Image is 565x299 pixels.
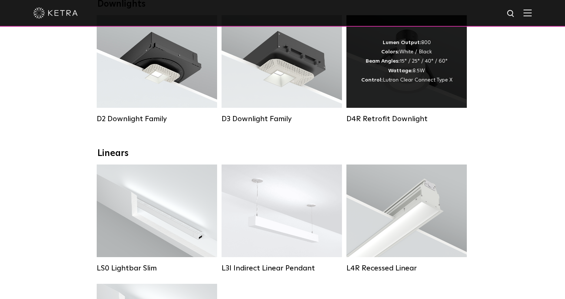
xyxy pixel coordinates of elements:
a: L4R Recessed Linear Lumen Output:400 / 600 / 800 / 1000Colors:White / BlackControl:Lutron Clear C... [346,165,467,273]
strong: Control: [361,77,383,83]
img: ketra-logo-2019-white [33,7,78,19]
strong: Colors: [381,49,399,54]
a: D3 Downlight Family Lumen Output:700 / 900 / 1100Colors:White / Black / Silver / Bronze / Paintab... [222,15,342,123]
div: LS0 Lightbar Slim [97,264,217,273]
strong: Lumen Output: [383,40,421,45]
a: LS0 Lightbar Slim Lumen Output:200 / 350Colors:White / BlackControl:X96 Controller [97,165,217,273]
div: L4R Recessed Linear [346,264,467,273]
div: D3 Downlight Family [222,114,342,123]
div: D2 Downlight Family [97,114,217,123]
div: Linears [97,148,468,159]
strong: Wattage: [388,68,413,73]
a: D2 Downlight Family Lumen Output:1200Colors:White / Black / Gloss Black / Silver / Bronze / Silve... [97,15,217,123]
div: L3I Indirect Linear Pendant [222,264,342,273]
span: Lutron Clear Connect Type X [383,77,452,83]
strong: Beam Angles: [366,59,400,64]
a: L3I Indirect Linear Pendant Lumen Output:400 / 600 / 800 / 1000Housing Colors:White / BlackContro... [222,165,342,273]
a: D4R Retrofit Downlight Lumen Output:800Colors:White / BlackBeam Angles:15° / 25° / 40° / 60°Watta... [346,15,467,123]
div: D4R Retrofit Downlight [346,114,467,123]
img: Hamburger%20Nav.svg [524,9,532,16]
div: 800 White / Black 15° / 25° / 40° / 60° 8.5W [361,38,452,85]
img: search icon [506,9,516,19]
